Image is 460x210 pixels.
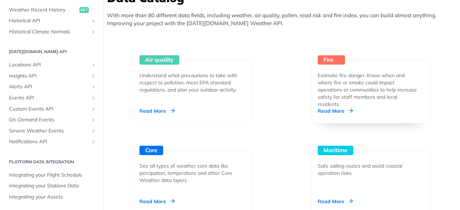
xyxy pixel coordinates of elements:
button: Show subpages for Custom Events API [91,106,96,112]
a: Alerts APIShow subpages for Alerts API [5,81,98,92]
button: Show subpages for Insights API [91,73,96,79]
div: Understand what precautions to take with respect to pollution, meet EPA standard regulations, and... [139,72,240,93]
h2: [DATE][DOMAIN_NAME] API [5,48,98,55]
a: Notifications APIShow subpages for Notifications API [5,136,98,147]
a: Fire Estimate fire danger. Know when and where fire or smoke could impact operations or communiti... [309,33,433,123]
button: Show subpages for On-Demand Events [91,117,96,123]
span: Historical Climate Normals [9,28,89,36]
div: Fire [318,55,345,65]
span: Integrating your Stations Data [9,182,96,190]
div: Air quality [139,55,179,65]
a: Historical APIShow subpages for Historical API [5,15,98,26]
div: Estimate fire danger. Know when and where fire or smoke could impact operations or communities to... [318,72,418,108]
a: Custom Events APIShow subpages for Custom Events API [5,104,98,115]
div: Safe sailing routes and avoid coastal operation risks. [318,162,418,177]
span: Locations API [9,61,89,69]
a: Insights APIShow subpages for Insights API [5,71,98,81]
div: Read More [318,198,353,205]
a: Historical Climate NormalsShow subpages for Historical Climate Normals [5,27,98,37]
span: Insights API [9,73,89,80]
div: See all types of weather core data like percipation, temperature and other Core Weather data layers [139,162,240,184]
span: Weather Recent History [9,6,78,14]
a: Integrating your Stations Data [5,181,98,191]
button: Show subpages for Notifications API [91,139,96,145]
p: With more than 80 different data fields, including weather, air quality, pollen, road risk and fi... [107,11,460,28]
button: Show subpages for Events API [91,95,96,101]
span: Integrating your Flight Schedule [9,172,96,179]
button: Show subpages for Historical Climate Normals [91,29,96,35]
button: Show subpages for Severe Weather Events [91,128,96,134]
a: Air quality Understand what precautions to take with respect to pollution, meet EPA standard regu... [130,33,255,123]
button: Show subpages for Alerts API [91,84,96,90]
span: Alerts API [9,83,89,90]
span: get [79,7,89,13]
span: On-Demand Events [9,116,89,123]
a: On-Demand EventsShow subpages for On-Demand Events [5,115,98,125]
a: Locations APIShow subpages for Locations API [5,60,98,70]
div: Read More [139,198,175,205]
button: Show subpages for Locations API [91,62,96,68]
div: Read More [139,107,175,115]
span: Severe Weather Events [9,127,89,135]
a: Integrating your Assets [5,192,98,202]
a: Severe Weather EventsShow subpages for Severe Weather Events [5,126,98,136]
div: Read More [318,107,353,115]
span: Notifications API [9,138,89,145]
span: Historical API [9,17,89,24]
div: Maritime [318,146,353,155]
span: Events API [9,94,89,102]
div: Core [139,146,163,155]
span: Integrating your Assets [9,193,96,201]
a: Integrating your Flight Schedule [5,170,98,181]
h2: Platform DATA integration [5,159,98,165]
span: Custom Events API [9,106,89,113]
a: Weather Recent Historyget [5,5,98,15]
a: Events APIShow subpages for Events API [5,93,98,103]
button: Show subpages for Historical API [91,18,96,24]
